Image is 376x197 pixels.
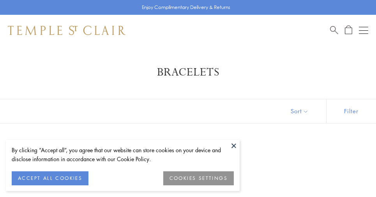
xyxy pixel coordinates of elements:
[19,65,357,79] h1: Bracelets
[326,99,376,123] button: Show filters
[163,171,234,185] button: COOKIES SETTINGS
[273,99,326,123] button: Show sort by
[12,171,88,185] button: ACCEPT ALL COOKIES
[359,26,368,35] button: Open navigation
[330,25,338,35] a: Search
[142,4,230,11] p: Enjoy Complimentary Delivery & Returns
[345,25,352,35] a: Open Shopping Bag
[8,26,125,35] img: Temple St. Clair
[12,146,234,164] div: By clicking “Accept all”, you agree that our website can store cookies on your device and disclos...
